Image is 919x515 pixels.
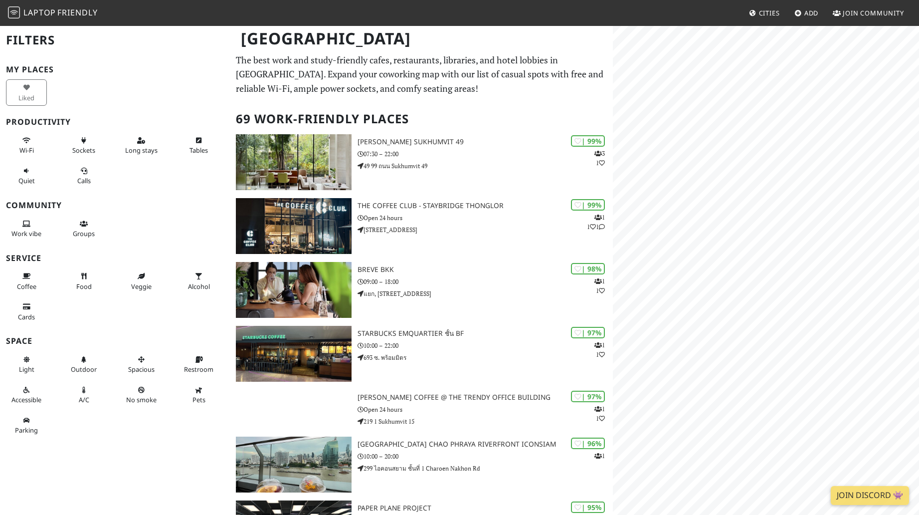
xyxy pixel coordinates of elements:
button: Wi-Fi [6,132,47,159]
div: | 96% [571,438,605,449]
p: 49 99 ถนน Sukhumvit 49 [358,161,613,171]
button: A/C [63,382,104,408]
button: Tables [179,132,219,159]
a: Join Community [829,4,908,22]
a: Join Discord 👾 [831,486,909,505]
button: Parking [6,412,47,439]
span: Cities [759,8,780,17]
a: Breve BKK | 98% 11 Breve BKK 09:00 – 18:00 แยก, [STREET_ADDRESS] [230,262,613,318]
img: LaptopFriendly [8,6,20,18]
span: Spacious [128,365,155,374]
button: Light [6,351,47,378]
button: Restroom [179,351,219,378]
p: Open 24 hours [358,213,613,223]
button: Sockets [63,132,104,159]
a: Cities [745,4,784,22]
span: Coffee [17,282,36,291]
img: Starbucks EmQuartier ชั้น BF [236,326,352,382]
p: The best work and study-friendly cafes, restaurants, libraries, and hotel lobbies in [GEOGRAPHIC_... [236,53,607,96]
a: | 97% 11 [PERSON_NAME] Coffee @ The Trendy Office Building Open 24 hours 219 1 Sukhumvit 15 [230,390,613,429]
span: Parking [15,426,38,435]
button: Coffee [6,268,47,294]
span: Group tables [73,229,95,238]
span: Natural light [19,365,34,374]
p: [STREET_ADDRESS] [358,225,613,235]
p: แยก, [STREET_ADDRESS] [358,289,613,298]
button: No smoke [121,382,162,408]
p: 10:00 – 20:00 [358,452,613,461]
span: Food [76,282,92,291]
img: THE COFFEE CLUB - Staybridge Thonglor [236,198,352,254]
p: 1 [594,451,605,461]
h3: Starbucks EmQuartier ชั้น BF [358,329,613,338]
p: 1 1 [594,340,605,359]
a: THE COFFEE CLUB - Staybridge Thonglor | 99% 111 THE COFFEE CLUB - Staybridge Thonglor Open 24 hou... [230,198,613,254]
a: Starbucks EmQuartier ชั้น BF | 97% 11 Starbucks EmQuartier ชั้น BF 10:00 – 22:00 693 ซ. พร้อมมิตร [230,326,613,382]
span: Work-friendly tables [189,146,208,155]
button: Groups [63,216,104,242]
button: Alcohol [179,268,219,294]
div: | 99% [571,135,605,147]
h3: Service [6,254,224,263]
p: 693 ซ. พร้อมมิตร [358,353,613,362]
div: | 99% [571,199,605,211]
h1: [GEOGRAPHIC_DATA] [233,25,611,52]
div: | 97% [571,391,605,402]
button: Accessible [6,382,47,408]
img: Starbucks Reserve Chao Phraya Riverfront ICONSIAM [236,437,352,493]
p: 07:30 – 22:00 [358,149,613,159]
span: Alcohol [188,282,210,291]
h3: My Places [6,65,224,74]
span: Veggie [131,282,152,291]
img: Kay’s Sukhumvit 49 [236,134,352,190]
button: Veggie [121,268,162,294]
button: Work vibe [6,216,47,242]
p: 299 ไอคอนสยาม ชั้นที่ 1 Charoen Nakhon Rd [358,464,613,473]
h3: Breve BKK [358,265,613,274]
span: Air conditioned [79,395,89,404]
a: LaptopFriendly LaptopFriendly [8,4,98,22]
h3: Productivity [6,117,224,127]
button: Long stays [121,132,162,159]
button: Cards [6,298,47,325]
div: | 97% [571,327,605,338]
div: | 98% [571,263,605,274]
a: Add [790,4,823,22]
h3: [PERSON_NAME] Sukhumvit 49 [358,138,613,146]
p: 1 1 [594,276,605,295]
h3: THE COFFEE CLUB - Staybridge Thonglor [358,202,613,210]
p: 10:00 – 22:00 [358,341,613,350]
p: 09:00 – 18:00 [358,277,613,286]
span: Friendly [57,7,97,18]
span: Video/audio calls [77,176,91,185]
span: Quiet [18,176,35,185]
span: Pet friendly [192,395,205,404]
span: Restroom [184,365,213,374]
button: Spacious [121,351,162,378]
h3: [GEOGRAPHIC_DATA] Chao Phraya Riverfront ICONSIAM [358,440,613,449]
span: Long stays [125,146,158,155]
h2: 69 Work-Friendly Places [236,104,607,134]
a: Starbucks Reserve Chao Phraya Riverfront ICONSIAM | 96% 1 [GEOGRAPHIC_DATA] Chao Phraya Riverfron... [230,437,613,493]
span: Add [804,8,819,17]
h3: Community [6,201,224,210]
span: Outdoor area [71,365,97,374]
span: Accessible [11,395,41,404]
p: 219 1 Sukhumvit 15 [358,417,613,426]
button: Pets [179,382,219,408]
span: Smoke free [126,395,157,404]
h3: [PERSON_NAME] Coffee @ The Trendy Office Building [358,393,613,402]
span: Credit cards [18,312,35,321]
span: Join Community [843,8,904,17]
p: 1 1 [594,404,605,423]
a: Kay’s Sukhumvit 49 | 99% 31 [PERSON_NAME] Sukhumvit 49 07:30 – 22:00 49 99 ถนน Sukhumvit 49 [230,134,613,190]
span: Stable Wi-Fi [19,146,34,155]
span: People working [11,229,41,238]
button: Calls [63,163,104,189]
div: | 95% [571,502,605,513]
p: 3 1 [594,149,605,168]
img: Breve BKK [236,262,352,318]
h2: Filters [6,25,224,55]
button: Outdoor [63,351,104,378]
h3: Paper Plane Project [358,504,613,513]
